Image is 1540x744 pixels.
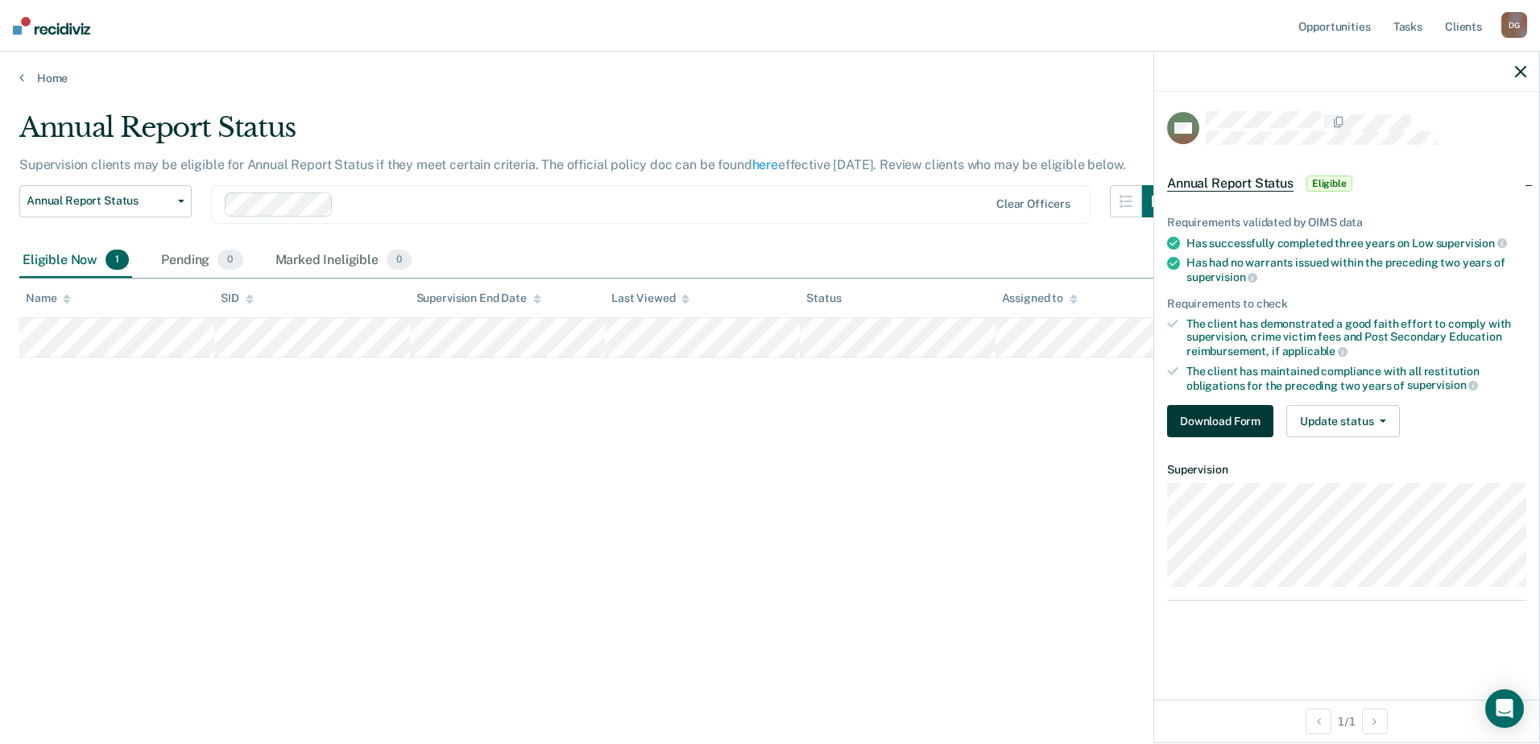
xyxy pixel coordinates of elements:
div: Name [26,291,71,305]
div: 1 / 1 [1154,700,1539,742]
div: D G [1501,12,1527,38]
button: Next Opportunity [1362,709,1388,734]
div: Supervision End Date [416,291,541,305]
div: Requirements to check [1167,297,1526,311]
div: Pending [158,243,246,279]
div: Has successfully completed three years on Low [1186,236,1526,250]
a: Home [19,71,1521,85]
span: applicable [1282,345,1347,358]
div: Marked Ineligible [272,243,416,279]
div: The client has demonstrated a good faith effort to comply with supervision, crime victim fees and... [1186,317,1526,358]
a: here [752,157,778,172]
span: Annual Report Status [1167,176,1294,192]
span: 0 [387,250,412,271]
div: SID [221,291,254,305]
span: 0 [217,250,242,271]
span: supervision [1186,271,1257,283]
span: Eligible [1306,176,1352,192]
div: Requirements validated by OIMS data [1167,216,1526,229]
button: Previous Opportunity [1306,709,1331,734]
div: Annual Report StatusEligible [1154,158,1539,209]
div: Clear officers [996,197,1070,211]
div: Eligible Now [19,243,132,279]
a: Navigate to form link [1167,405,1280,437]
img: Recidiviz [13,17,90,35]
div: Last Viewed [611,291,689,305]
button: Update status [1286,405,1400,437]
p: Supervision clients may be eligible for Annual Report Status if they meet certain criteria. The o... [19,157,1125,172]
div: Has had no warrants issued within the preceding two years of [1186,256,1526,283]
dt: Supervision [1167,463,1526,477]
div: Annual Report Status [19,111,1174,157]
span: Annual Report Status [27,194,172,208]
span: supervision [1407,378,1478,391]
div: Status [806,291,841,305]
span: 1 [106,250,129,271]
div: Open Intercom Messenger [1485,689,1524,728]
div: Assigned to [1002,291,1078,305]
span: supervision [1436,237,1507,250]
div: The client has maintained compliance with all restitution obligations for the preceding two years of [1186,365,1526,392]
button: Download Form [1167,405,1273,437]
